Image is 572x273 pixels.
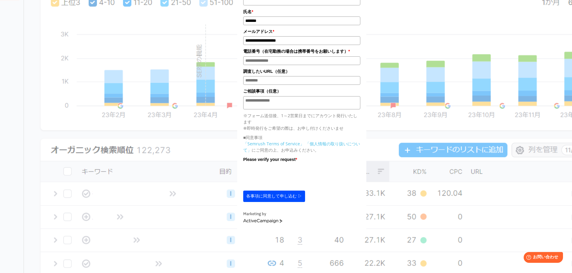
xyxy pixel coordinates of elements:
[243,141,304,147] a: 「Semrush Terms of Service」
[519,250,565,266] iframe: Help widget launcher
[243,68,360,75] label: 調査したいURL（任意）
[243,191,305,202] button: 各事項に同意して申し込む ▷
[243,112,360,131] p: ※フォーム送信後、1～2営業日までにアカウント発行いたします ※即時発行をご希望の際は、お申し付けくださいませ
[243,134,360,141] p: ■同意事項
[243,141,360,153] p: にご同意の上、お申込みください。
[243,156,360,163] label: Please verify your request
[243,28,360,35] label: メールアドレス
[243,141,360,153] a: 「個人情報の取り扱いについて」
[243,48,360,55] label: 電話番号（在宅勤務の場合は携帯番号をお願いします）
[243,88,360,94] label: ご相談事項（任意）
[243,211,360,217] div: Marketing by
[243,8,360,15] label: 氏名
[243,164,334,188] iframe: reCAPTCHA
